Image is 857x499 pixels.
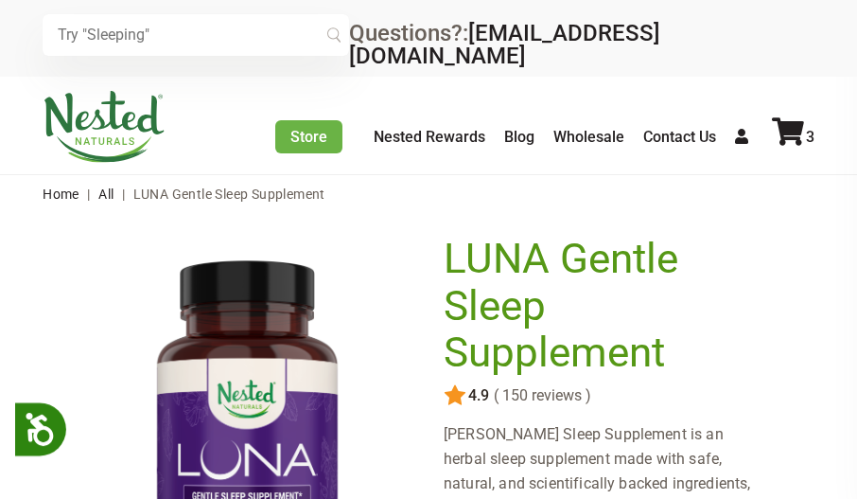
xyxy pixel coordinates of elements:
[133,187,325,202] span: LUNA Gentle Sleep Supplement
[98,187,114,202] a: All
[374,128,485,146] a: Nested Rewards
[444,236,767,377] h1: LUNA Gentle Sleep Supplement
[43,187,79,202] a: Home
[643,128,716,146] a: Contact Us
[275,120,342,153] a: Store
[82,187,95,202] span: |
[466,387,489,404] span: 4.9
[117,187,130,202] span: |
[43,14,349,56] input: Try "Sleeping"
[43,175,813,213] nav: breadcrumbs
[349,22,813,67] div: Questions?:
[489,387,591,404] span: ( 150 reviews )
[43,91,166,163] img: Nested Naturals
[806,128,814,146] span: 3
[444,384,466,407] img: star.svg
[504,128,534,146] a: Blog
[772,128,814,146] a: 3
[349,20,660,69] a: [EMAIL_ADDRESS][DOMAIN_NAME]
[553,128,624,146] a: Wholesale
